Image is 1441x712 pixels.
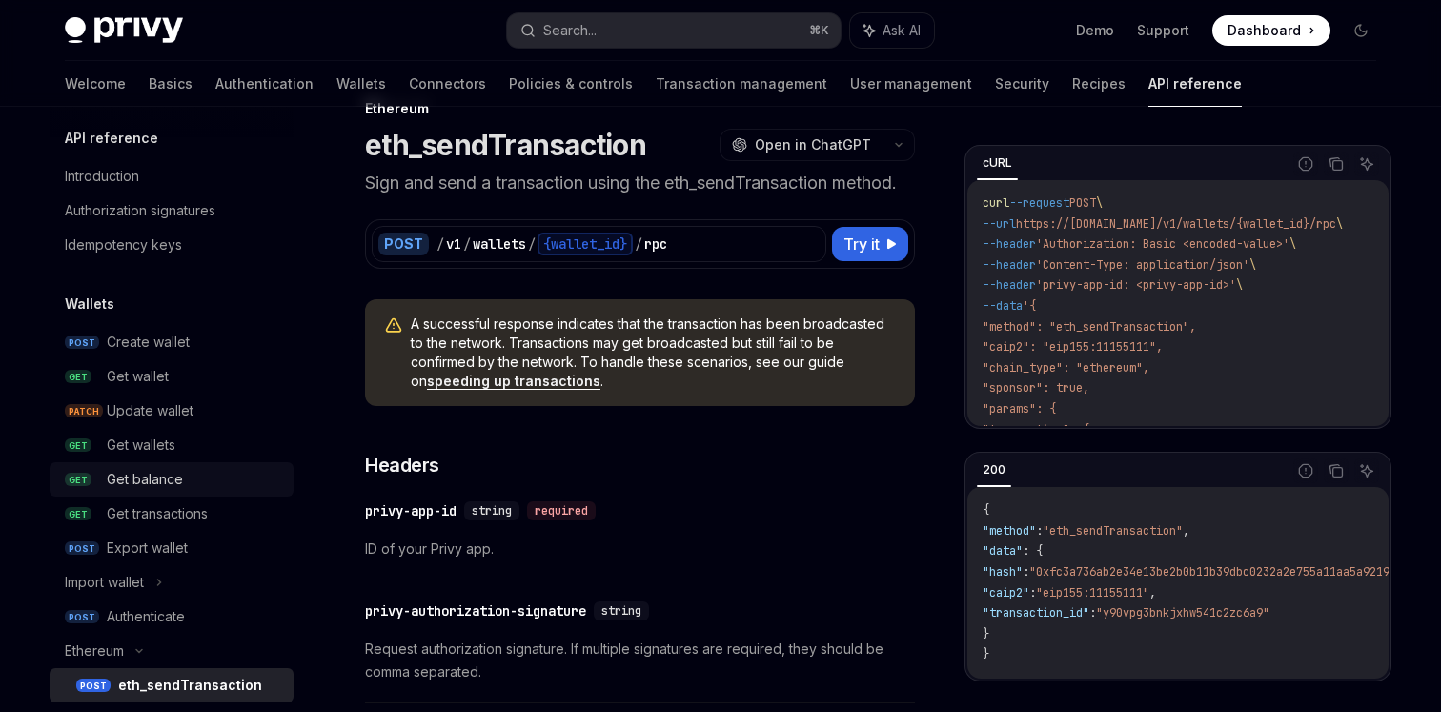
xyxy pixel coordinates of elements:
[1236,277,1243,293] span: \
[1324,152,1349,176] button: Copy the contents from the code block
[1293,152,1318,176] button: Report incorrect code
[1096,605,1269,620] span: "y90vpg3bnkjxhw541c2zc6a9"
[50,531,294,565] a: POSTExport wallet
[436,234,444,254] div: /
[983,236,1036,252] span: --header
[365,170,915,196] p: Sign and send a transaction using the eth_sendTransaction method.
[365,99,915,118] div: Ethereum
[1096,195,1103,211] span: \
[1137,21,1189,40] a: Support
[1336,216,1343,232] span: \
[1354,458,1379,483] button: Ask AI
[118,674,262,697] div: eth_sendTransaction
[1249,257,1256,273] span: \
[720,129,883,161] button: Open in ChatGPT
[50,228,294,262] a: Idempotency keys
[365,638,915,683] span: Request authorization signature. If multiple signatures are required, they should be comma separa...
[50,325,294,359] a: POSTCreate wallet
[65,438,91,453] span: GET
[755,135,871,154] span: Open in ChatGPT
[809,23,829,38] span: ⌘ K
[983,257,1036,273] span: --header
[983,401,1056,417] span: "params": {
[1036,523,1043,539] span: :
[883,21,921,40] span: Ask AI
[1212,15,1330,46] a: Dashboard
[656,61,827,107] a: Transaction management
[983,646,989,661] span: }
[107,434,175,457] div: Get wallets
[1089,605,1096,620] span: :
[65,610,99,624] span: POST
[65,404,103,418] span: PATCH
[1036,585,1149,600] span: "eip155:11155111"
[977,152,1018,174] div: cURL
[463,234,471,254] div: /
[107,537,188,559] div: Export wallet
[983,319,1196,335] span: "method": "eth_sendTransaction",
[983,277,1036,293] span: --header
[1076,21,1114,40] a: Demo
[1346,15,1376,46] button: Toggle dark mode
[843,233,880,255] span: Try it
[1023,543,1043,559] span: : {
[1324,458,1349,483] button: Copy the contents from the code block
[65,199,215,222] div: Authorization signatures
[1043,523,1183,539] span: "eth_sendTransaction"
[850,61,972,107] a: User management
[107,605,185,628] div: Authenticate
[65,17,183,44] img: dark logo
[336,61,386,107] a: Wallets
[365,501,457,520] div: privy-app-id
[65,473,91,487] span: GET
[215,61,314,107] a: Authentication
[50,193,294,228] a: Authorization signatures
[601,603,641,619] span: string
[446,234,461,254] div: v1
[149,61,193,107] a: Basics
[50,428,294,462] a: GETGet wallets
[983,298,1023,314] span: --data
[65,541,99,556] span: POST
[983,422,1089,437] span: "transaction": {
[76,679,111,693] span: POST
[50,359,294,394] a: GETGet wallet
[983,380,1089,396] span: "sponsor": true,
[507,13,841,48] button: Search...⌘K
[365,452,439,478] span: Headers
[538,233,633,255] div: {wallet_id}
[1069,195,1096,211] span: POST
[983,339,1163,355] span: "caip2": "eip155:11155111",
[107,502,208,525] div: Get transactions
[1293,458,1318,483] button: Report incorrect code
[107,468,183,491] div: Get balance
[1023,298,1036,314] span: '{
[983,543,1023,559] span: "data"
[65,293,114,315] h5: Wallets
[427,373,600,390] a: speeding up transactions
[50,159,294,193] a: Introduction
[1149,585,1156,600] span: ,
[983,360,1149,376] span: "chain_type": "ethereum",
[107,399,193,422] div: Update wallet
[473,234,526,254] div: wallets
[1036,236,1289,252] span: 'Authorization: Basic <encoded-value>'
[983,585,1029,600] span: "caip2"
[635,234,642,254] div: /
[1228,21,1301,40] span: Dashboard
[527,501,596,520] div: required
[983,523,1036,539] span: "method"
[1072,61,1126,107] a: Recipes
[983,564,1023,580] span: "hash"
[65,640,124,662] div: Ethereum
[378,233,429,255] div: POST
[411,315,896,391] span: A successful response indicates that the transaction has been broadcasted to the network. Transac...
[65,507,91,521] span: GET
[472,503,512,519] span: string
[1009,195,1069,211] span: --request
[644,234,667,254] div: rpc
[50,600,294,634] a: POSTAuthenticate
[65,127,158,150] h5: API reference
[1036,257,1249,273] span: 'Content-Type: application/json'
[365,128,646,162] h1: eth_sendTransaction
